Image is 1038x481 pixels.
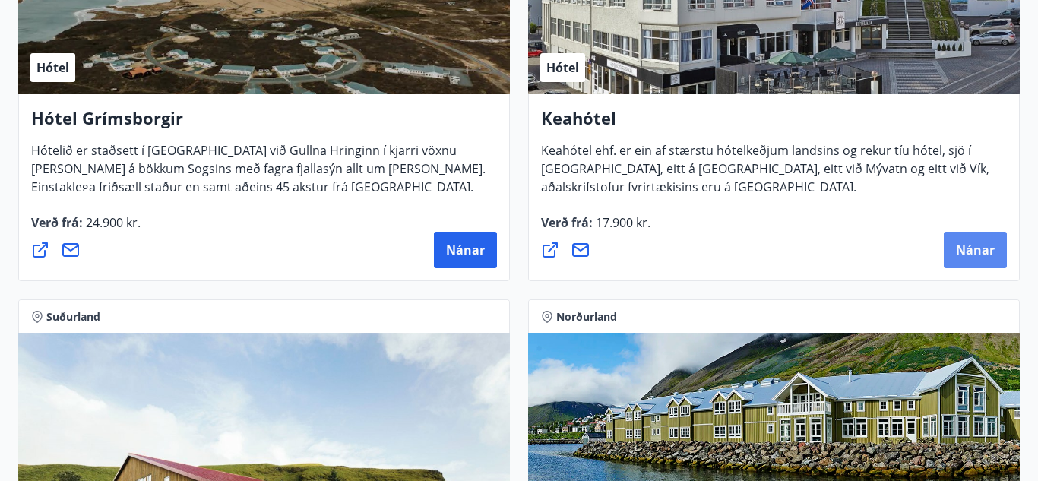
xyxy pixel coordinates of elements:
span: 24.900 kr. [83,214,141,231]
button: Nánar [434,232,497,268]
span: Hótel [546,59,579,76]
span: Nánar [956,242,995,258]
button: Nánar [944,232,1007,268]
h4: Hótel Grímsborgir [31,106,497,141]
span: Nánar [446,242,485,258]
span: 17.900 kr. [593,214,650,231]
span: Verð frá : [31,214,141,243]
span: Hótelið er staðsett í [GEOGRAPHIC_DATA] við Gullna Hringinn í kjarri vöxnu [PERSON_NAME] á bökkum... [31,142,486,207]
h4: Keahótel [541,106,1007,141]
span: Keahótel ehf. er ein af stærstu hótelkeðjum landsins og rekur tíu hótel, sjö í [GEOGRAPHIC_DATA],... [541,142,989,207]
span: Suðurland [46,309,100,324]
span: Hótel [36,59,69,76]
span: Verð frá : [541,214,650,243]
span: Norðurland [556,309,617,324]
